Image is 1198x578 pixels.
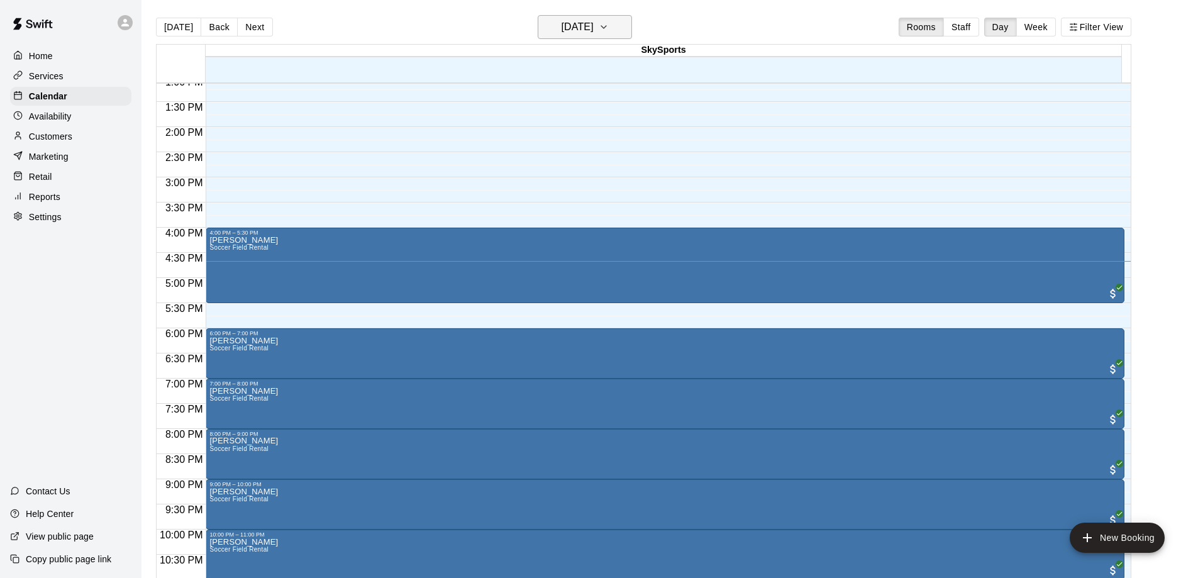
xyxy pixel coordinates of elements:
p: Customers [29,130,72,143]
p: Help Center [26,508,74,520]
span: 1:30 PM [162,102,206,113]
div: 9:00 PM – 10:00 PM [209,481,1121,487]
h6: [DATE] [562,18,594,36]
span: 6:30 PM [162,353,206,364]
span: 2:30 PM [162,152,206,163]
span: All customers have paid [1107,413,1119,426]
button: [DATE] [156,18,201,36]
a: Customers [10,127,131,146]
p: Settings [29,211,62,223]
span: 8:30 PM [162,454,206,465]
div: 8:00 PM – 9:00 PM: Leslie Peng [206,429,1124,479]
span: Soccer Field Rental [209,395,269,402]
span: Soccer Field Rental [209,445,269,452]
span: 4:30 PM [162,253,206,264]
button: Day [984,18,1017,36]
span: 3:00 PM [162,177,206,188]
p: Home [29,50,53,62]
a: Home [10,47,131,65]
span: 10:30 PM [157,555,206,565]
p: Calendar [29,90,67,103]
button: Rooms [899,18,944,36]
p: Services [29,70,64,82]
p: Contact Us [26,485,70,497]
a: Availability [10,107,131,126]
span: 5:00 PM [162,278,206,289]
div: 9:00 PM – 10:00 PM: Bany Mazariegos [206,479,1124,530]
span: All customers have paid [1107,464,1119,476]
span: Soccer Field Rental [209,546,269,553]
span: Soccer Field Rental [209,496,269,503]
button: Filter View [1061,18,1131,36]
span: 5:30 PM [162,303,206,314]
button: Week [1016,18,1056,36]
p: Retail [29,170,52,183]
div: 10:00 PM – 11:00 PM [209,531,1121,538]
span: 7:30 PM [162,404,206,414]
span: 7:00 PM [162,379,206,389]
p: View public page [26,530,94,543]
button: [DATE] [538,15,632,39]
span: 10:00 PM [157,530,206,540]
div: 6:00 PM – 7:00 PM: Jessica Judge [206,328,1124,379]
span: All customers have paid [1107,564,1119,577]
a: Services [10,67,131,86]
span: 8:00 PM [162,429,206,440]
span: All customers have paid [1107,514,1119,526]
div: 4:00 PM – 5:30 PM [209,230,1121,236]
p: Marketing [29,150,69,163]
button: Back [201,18,238,36]
button: Staff [943,18,979,36]
p: Reports [29,191,60,203]
p: Availability [29,110,72,123]
button: Next [237,18,272,36]
span: 2:00 PM [162,127,206,138]
a: Marketing [10,147,131,166]
div: 6:00 PM – 7:00 PM [209,330,1121,336]
div: 7:00 PM – 8:00 PM [209,381,1121,387]
span: 9:00 PM [162,479,206,490]
a: Reports [10,187,131,206]
span: Soccer Field Rental [209,244,269,251]
span: Soccer Field Rental [209,345,269,352]
span: 4:00 PM [162,228,206,238]
a: Retail [10,167,131,186]
div: 7:00 PM – 8:00 PM: Leslie Peng [206,379,1124,429]
div: 8:00 PM – 9:00 PM [209,431,1121,437]
div: 4:00 PM – 5:30 PM: Gabby Ronick [206,228,1124,303]
span: 3:30 PM [162,203,206,213]
a: Calendar [10,87,131,106]
span: All customers have paid [1107,287,1119,300]
button: add [1070,523,1165,553]
div: SkySports [206,45,1121,57]
span: 9:30 PM [162,504,206,515]
p: Copy public page link [26,553,111,565]
span: 6:00 PM [162,328,206,339]
span: All customers have paid [1107,363,1119,375]
a: Settings [10,208,131,226]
